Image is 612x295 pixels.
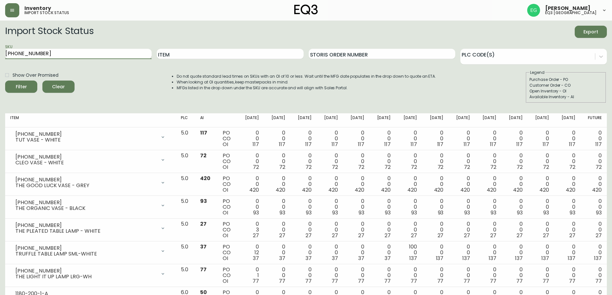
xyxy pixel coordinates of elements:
span: 72 [200,152,207,159]
span: 93 [385,209,391,216]
td: 5.0 [176,241,195,264]
div: 0 0 [480,244,496,261]
div: TUT VASE - WHITE [15,137,156,143]
th: [DATE] [528,113,554,127]
td: 5.0 [176,196,195,219]
div: PO CO [223,267,232,284]
span: 27 [543,232,549,239]
span: 27 [517,232,523,239]
div: 0 0 [348,176,364,193]
div: 0 0 [507,130,523,147]
div: 0 0 [296,176,312,193]
span: 420 [407,186,417,194]
span: 117 [200,129,207,136]
div: 0 0 [454,267,470,284]
span: 93 [200,197,207,205]
h2: Import Stock Status [5,26,93,38]
span: 93 [411,209,417,216]
span: 420 [249,186,259,194]
div: 0 0 [454,153,470,170]
div: 0 0 [533,267,549,284]
div: 0 0 [507,198,523,216]
div: [PHONE_NUMBER] [15,177,156,183]
span: 77 [358,277,364,285]
div: THE ORGANIC VASE - BLACK [15,205,156,211]
span: 420 [302,186,312,194]
span: 93 [491,209,496,216]
span: 27 [358,232,364,239]
div: 0 0 [533,221,549,239]
div: 0 0 [586,221,602,239]
span: 137 [515,255,523,262]
div: 0 0 [559,267,575,284]
span: 93 [332,209,338,216]
span: 420 [328,186,338,194]
span: Show Over Promised [13,72,58,79]
div: PO CO [223,244,232,261]
div: 0 0 [480,130,496,147]
span: 77 [437,277,444,285]
div: [PHONE_NUMBER]THE PLEATED TABLE LAMP - WHITE [10,221,171,235]
span: OI [223,277,228,285]
div: [PHONE_NUMBER] [15,131,156,137]
span: 77 [595,277,602,285]
span: 137 [594,255,602,262]
div: PO CO [223,198,232,216]
div: [PHONE_NUMBER]TUT VASE - WHITE [10,130,171,144]
button: Clear [42,81,75,93]
span: 77 [279,277,285,285]
div: 0 0 [454,176,470,193]
span: 27 [306,232,312,239]
div: 0 0 [375,130,391,147]
div: 0 0 [559,244,575,261]
div: 0 0 [348,221,364,239]
div: 0 0 [401,198,417,216]
div: 0 0 [533,153,549,170]
span: 137 [409,255,417,262]
span: 420 [460,186,470,194]
span: 117 [569,141,575,148]
div: [PHONE_NUMBER] [15,222,156,228]
div: 0 0 [559,198,575,216]
div: 0 0 [427,221,443,239]
div: TRUFFLE TABLE LAMP SML-WHITE [15,251,156,257]
td: 5.0 [176,150,195,173]
div: 0 0 [375,176,391,193]
span: 420 [513,186,523,194]
span: 77 [384,277,391,285]
span: 72 [517,163,523,171]
div: 0 0 [269,153,285,170]
button: Filter [5,81,37,93]
th: [DATE] [475,113,501,127]
span: 117 [411,141,417,148]
span: 93 [438,209,444,216]
div: 0 0 [427,153,443,170]
div: 0 0 [401,176,417,193]
div: [PHONE_NUMBER] [15,245,156,251]
div: 0 0 [322,198,338,216]
div: 0 0 [507,244,523,261]
div: 0 0 [559,153,575,170]
span: 420 [539,186,549,194]
span: 77 [253,277,259,285]
div: PO CO [223,176,232,193]
span: 420 [381,186,391,194]
div: 0 0 [296,130,312,147]
li: When looking at OI quantities, keep masterpacks in mind. [177,79,436,85]
span: OI [223,232,228,239]
div: 0 0 [296,153,312,170]
div: 0 0 [427,244,443,261]
span: 72 [596,163,602,171]
span: 72 [438,163,444,171]
td: 5.0 [176,127,195,150]
th: Future [581,113,607,127]
div: 0 0 [243,176,259,193]
div: 0 0 [533,176,549,193]
div: 0 0 [322,267,338,284]
div: 0 0 [269,221,285,239]
th: PLC [176,113,195,127]
div: 0 0 [401,130,417,147]
div: 0 0 [586,176,602,193]
span: 37 [358,255,364,262]
div: 0 0 [507,221,523,239]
